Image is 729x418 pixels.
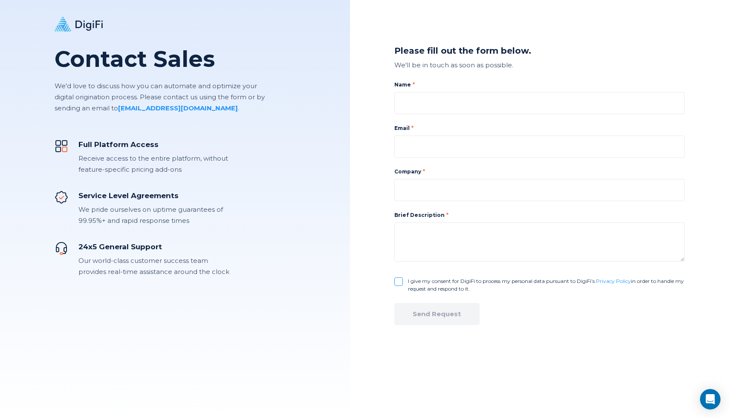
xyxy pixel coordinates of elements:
[55,81,266,114] p: We'd love to discuss how you can automate and optimize your digital origination process. Please c...
[394,303,480,325] button: Send Request
[394,81,685,89] label: Name
[700,389,720,409] div: Open Intercom Messenger
[78,255,229,277] div: Our world-class customer success team provides real-time assistance around the clock
[78,204,229,226] div: We pride ourselves on uptime guarantees of 99.95%+ and rapid response times
[394,60,685,71] div: We'll be in touch as soon as possible.
[394,212,448,218] label: Brief Description
[394,124,685,132] label: Email
[78,190,229,201] div: Service Level Agreements
[78,139,229,150] div: Full Platform Access
[394,168,685,176] label: Company
[78,242,229,252] div: 24x5 General Support
[413,310,461,318] div: Send Request
[394,45,685,57] div: Please fill out the form below.
[78,153,229,175] div: Receive access to the entire platform, without feature-specific pricing add-ons
[55,46,266,72] h1: Contact Sales
[408,277,685,293] label: I give my consent for DigiFi to process my personal data pursuant to DigiFi’s in order to handle ...
[118,104,238,112] a: [EMAIL_ADDRESS][DOMAIN_NAME]
[596,278,631,284] a: Privacy Policy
